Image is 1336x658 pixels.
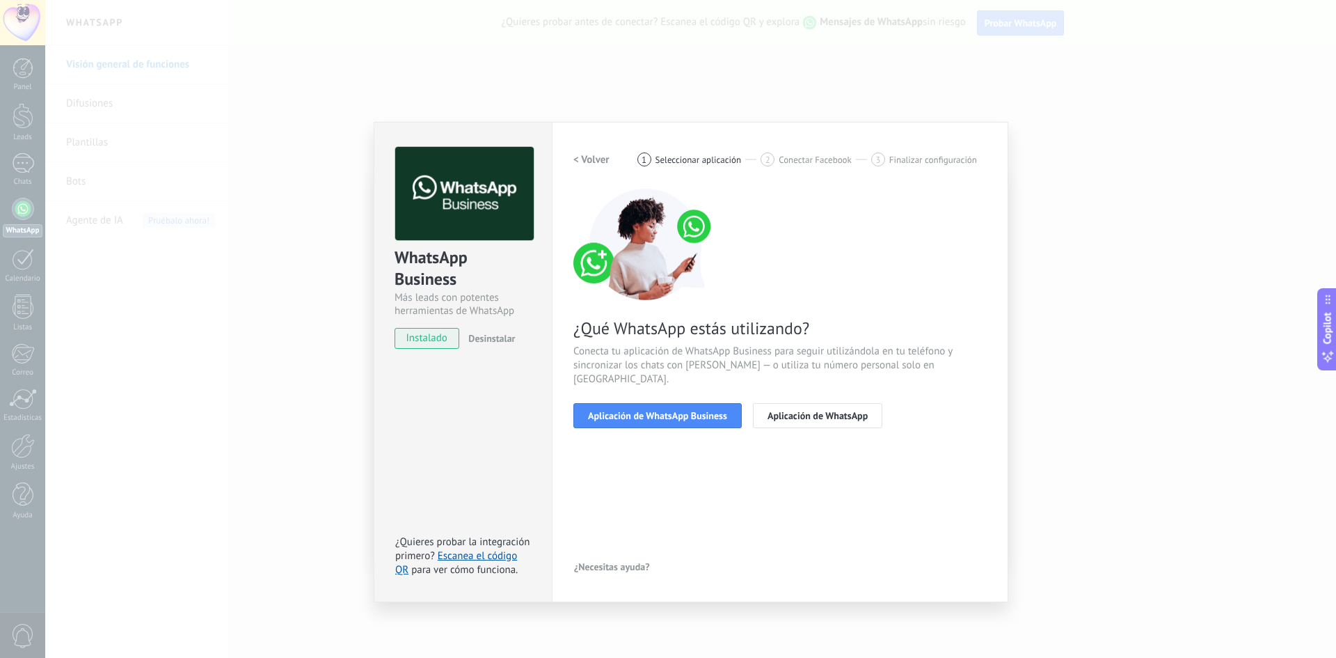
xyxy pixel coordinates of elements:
span: ¿Qué WhatsApp estás utilizando? [573,318,987,339]
img: connect number [573,189,719,300]
span: ¿Necesitas ayuda? [574,562,650,572]
span: Desinstalar [468,332,515,345]
span: Aplicación de WhatsApp [768,411,868,421]
div: Más leads con potentes herramientas de WhatsApp [395,291,532,318]
button: < Volver [573,147,610,172]
span: Conecta tu aplicación de WhatsApp Business para seguir utilizándola en tu teléfono y sincronizar ... [573,345,987,386]
button: Aplicación de WhatsApp Business [573,403,742,428]
span: 2 [765,154,770,166]
span: Aplicación de WhatsApp Business [588,411,727,421]
button: ¿Necesitas ayuda? [573,556,651,577]
span: Conectar Facebook [779,155,852,165]
h2: < Volver [573,153,610,166]
button: Aplicación de WhatsApp [753,403,882,428]
span: instalado [395,328,459,349]
a: Escanea el código QR [395,549,517,577]
span: 3 [875,154,880,166]
img: logo_main.png [395,147,534,241]
div: WhatsApp Business [395,246,532,291]
span: Copilot [1321,312,1335,344]
span: Finalizar configuración [889,155,977,165]
span: Seleccionar aplicación [655,155,742,165]
button: Desinstalar [463,328,515,349]
span: ¿Quieres probar la integración primero? [395,535,530,563]
span: para ver cómo funciona. [411,563,518,577]
span: 1 [642,154,646,166]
